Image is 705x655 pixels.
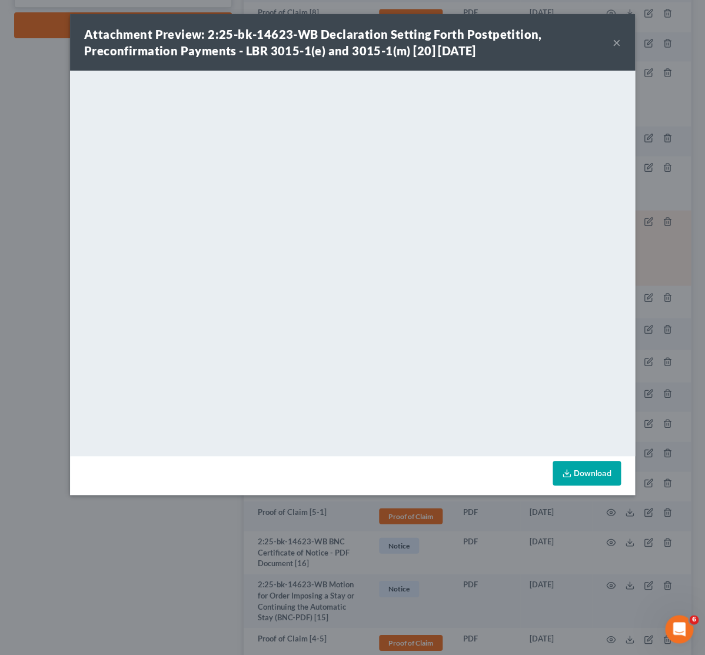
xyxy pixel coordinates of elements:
[689,615,699,624] span: 6
[665,615,693,643] iframe: Intercom live chat
[613,35,621,49] button: ×
[70,71,635,453] iframe: <object ng-attr-data='[URL][DOMAIN_NAME]' type='application/pdf' width='100%' height='650px'></ob...
[84,27,541,58] strong: Attachment Preview: 2:25-bk-14623-WB Declaration Setting Forth Postpetition, Preconfirmation Paym...
[553,461,621,486] a: Download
